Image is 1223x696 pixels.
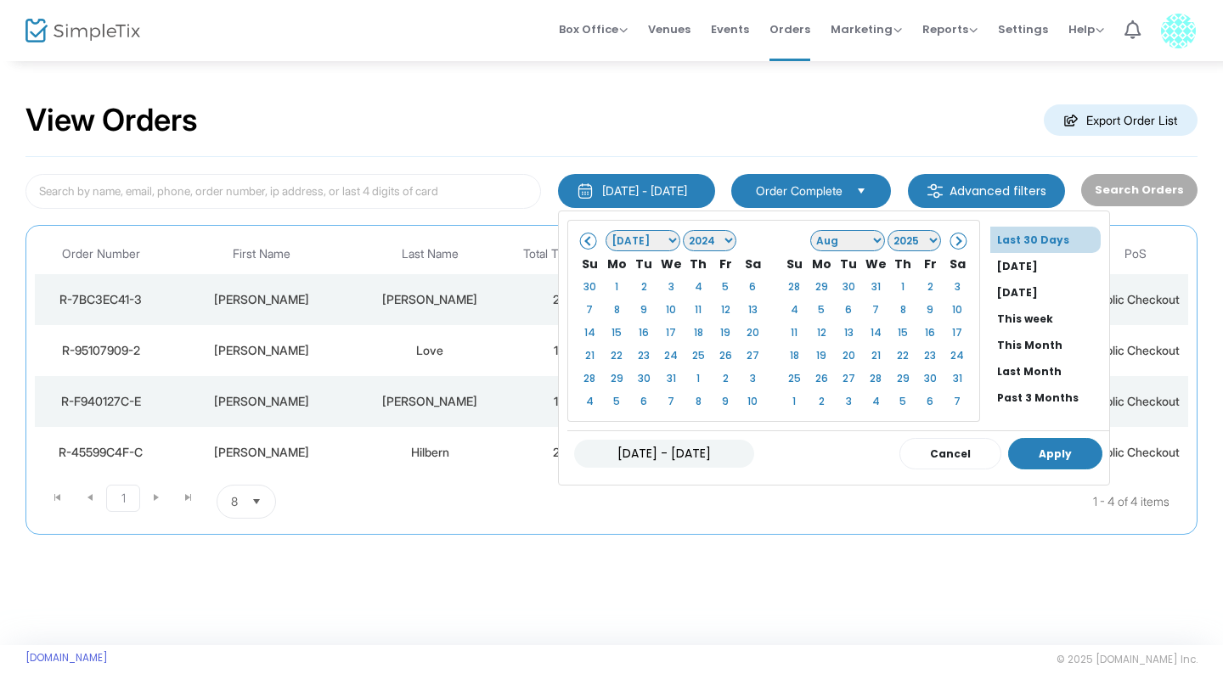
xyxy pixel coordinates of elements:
[712,344,739,367] td: 26
[360,444,499,461] div: Hilbern
[603,252,630,275] th: Mo
[916,252,944,275] th: Fr
[245,486,268,518] button: Select
[657,298,685,321] td: 10
[769,8,810,51] span: Orders
[781,252,808,275] th: Su
[576,367,603,390] td: 28
[25,102,198,139] h2: View Orders
[25,174,541,209] input: Search by name, email, phone, order number, ip address, or last 4 digits of card
[712,367,739,390] td: 2
[916,275,944,298] td: 2
[835,321,862,344] td: 13
[990,358,1109,384] li: Last Month
[39,342,162,359] div: R-95107909-2
[574,440,754,468] input: MM/DD/YYYY - MM/DD/YYYY
[630,298,657,321] td: 9
[944,298,971,321] td: 10
[862,275,889,298] td: 31
[712,390,739,413] td: 9
[360,291,499,308] div: c Cox
[808,321,835,344] td: 12
[630,252,657,275] th: Tu
[577,182,594,199] img: monthly
[1091,394,1180,408] span: Public Checkout
[1008,438,1102,469] button: Apply
[739,321,766,344] td: 20
[360,393,499,410] div: Breeggemann
[657,367,685,390] td: 31
[657,390,685,413] td: 7
[916,390,944,413] td: 6
[1124,247,1147,261] span: PoS
[685,252,712,275] th: Th
[808,344,835,367] td: 19
[862,390,889,413] td: 4
[781,367,808,390] td: 25
[739,367,766,390] td: 3
[576,390,603,413] td: 4
[576,344,603,367] td: 21
[712,252,739,275] th: Fr
[944,344,971,367] td: 24
[835,390,862,413] td: 3
[630,344,657,367] td: 23
[603,275,630,298] td: 1
[781,344,808,367] td: 18
[922,21,978,37] span: Reports
[504,376,609,427] td: 1
[990,279,1109,306] li: [DATE]
[739,344,766,367] td: 27
[657,344,685,367] td: 24
[603,321,630,344] td: 15
[990,332,1109,358] li: This Month
[1057,653,1198,666] span: © 2025 [DOMAIN_NAME] Inc.
[889,252,916,275] th: Th
[1044,104,1198,136] m-button: Export Order List
[889,321,916,344] td: 15
[603,367,630,390] td: 29
[849,182,873,200] button: Select
[990,411,1109,437] li: Past 12 Months
[808,367,835,390] td: 26
[171,393,352,410] div: Kelly
[916,321,944,344] td: 16
[39,393,162,410] div: R-F940127C-E
[808,390,835,413] td: 2
[171,342,352,359] div: Jacqueline
[889,367,916,390] td: 29
[657,321,685,344] td: 17
[630,275,657,298] td: 2
[106,485,140,512] span: Page 1
[908,174,1065,208] m-button: Advanced filters
[712,275,739,298] td: 5
[944,252,971,275] th: Sa
[685,321,712,344] td: 18
[927,182,944,199] img: filter
[657,275,685,298] td: 3
[648,8,690,51] span: Venues
[558,174,715,208] button: [DATE] - [DATE]
[39,444,162,461] div: R-45599C4F-C
[1091,292,1180,306] span: Public Checkout
[944,367,971,390] td: 31
[630,367,657,390] td: 30
[781,298,808,321] td: 4
[990,306,1109,332] li: This week
[862,252,889,275] th: We
[990,227,1101,253] li: Last 30 Days
[630,321,657,344] td: 16
[630,390,657,413] td: 6
[445,485,1169,519] kendo-pager-info: 1 - 4 of 4 items
[862,298,889,321] td: 7
[889,390,916,413] td: 5
[831,21,902,37] span: Marketing
[576,321,603,344] td: 14
[781,275,808,298] td: 28
[576,252,603,275] th: Su
[171,444,352,461] div: Carri
[231,493,238,510] span: 8
[576,275,603,298] td: 30
[360,342,499,359] div: Love
[889,344,916,367] td: 22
